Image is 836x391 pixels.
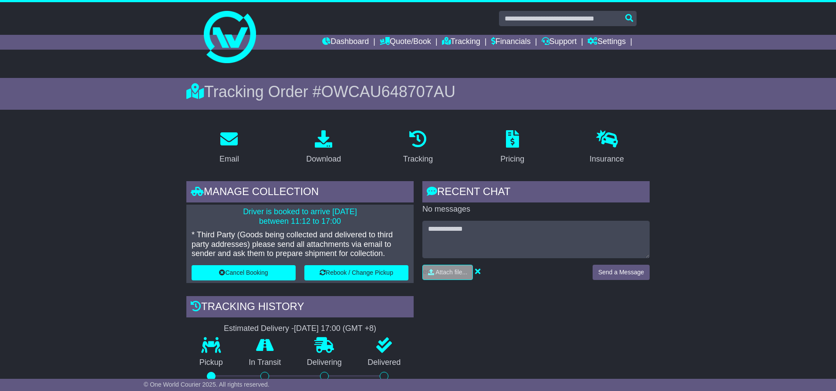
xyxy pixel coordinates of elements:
[442,35,480,50] a: Tracking
[380,35,431,50] a: Quote/Book
[219,153,239,165] div: Email
[186,296,414,320] div: Tracking history
[300,127,347,168] a: Download
[294,358,355,367] p: Delivering
[495,127,530,168] a: Pricing
[322,35,369,50] a: Dashboard
[192,230,408,259] p: * Third Party (Goods being collected and delivered to third party addresses) please send all atta...
[294,324,376,334] div: [DATE] 17:00 (GMT +8)
[192,265,296,280] button: Cancel Booking
[500,153,524,165] div: Pricing
[186,358,236,367] p: Pickup
[491,35,531,50] a: Financials
[192,207,408,226] p: Driver is booked to arrive [DATE] between 11:12 to 17:00
[304,265,408,280] button: Rebook / Change Pickup
[355,358,414,367] p: Delivered
[587,35,626,50] a: Settings
[306,153,341,165] div: Download
[236,358,294,367] p: In Transit
[398,127,438,168] a: Tracking
[186,181,414,205] div: Manage collection
[321,83,455,101] span: OWCAU648707AU
[186,324,414,334] div: Estimated Delivery -
[590,153,624,165] div: Insurance
[422,181,650,205] div: RECENT CHAT
[186,82,650,101] div: Tracking Order #
[593,265,650,280] button: Send a Message
[584,127,630,168] a: Insurance
[214,127,245,168] a: Email
[542,35,577,50] a: Support
[144,381,270,388] span: © One World Courier 2025. All rights reserved.
[403,153,433,165] div: Tracking
[422,205,650,214] p: No messages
